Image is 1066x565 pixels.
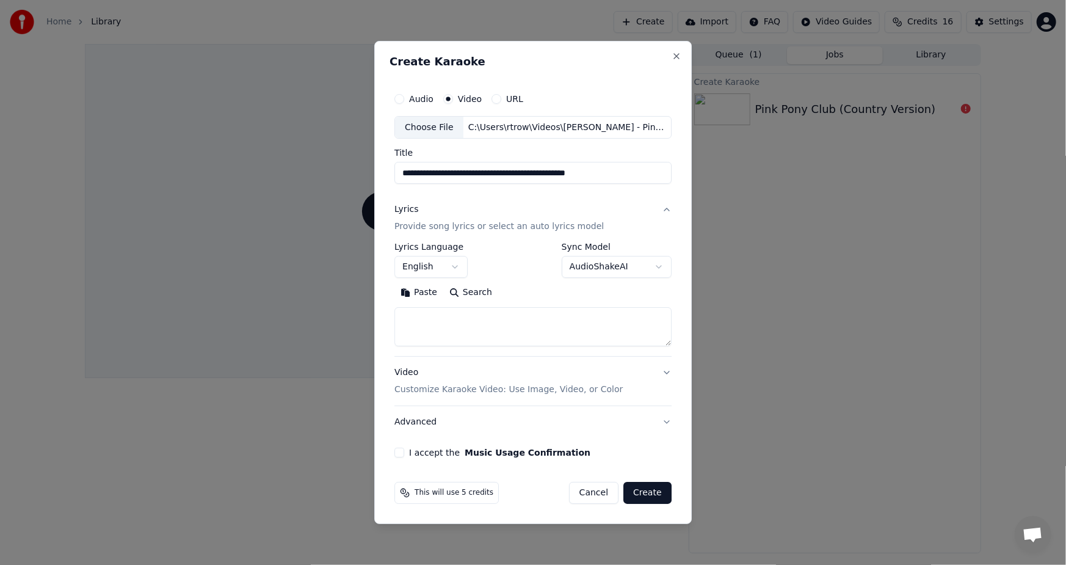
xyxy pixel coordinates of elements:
[394,357,672,406] button: VideoCustomize Karaoke Video: Use Image, Video, or Color
[394,384,623,396] p: Customize Karaoke Video: Use Image, Video, or Color
[394,243,468,252] label: Lyrics Language
[569,482,618,504] button: Cancel
[506,95,523,103] label: URL
[409,448,590,457] label: I accept the
[465,448,590,457] button: I accept the
[443,283,498,303] button: Search
[562,243,672,252] label: Sync Model
[458,95,482,103] label: Video
[394,406,672,438] button: Advanced
[415,488,493,498] span: This will use 5 credits
[409,95,433,103] label: Audio
[394,204,418,216] div: Lyrics
[390,56,676,67] h2: Create Karaoke
[394,194,672,243] button: LyricsProvide song lyrics or select an auto lyrics model
[394,243,672,357] div: LyricsProvide song lyrics or select an auto lyrics model
[394,149,672,158] label: Title
[623,482,672,504] button: Create
[463,122,671,134] div: C:\Users\rtrow\Videos\[PERSON_NAME] - Pink Pony Club (Official Music Video).mp4
[395,117,463,139] div: Choose File
[394,367,623,396] div: Video
[394,283,443,303] button: Paste
[394,221,604,233] p: Provide song lyrics or select an auto lyrics model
